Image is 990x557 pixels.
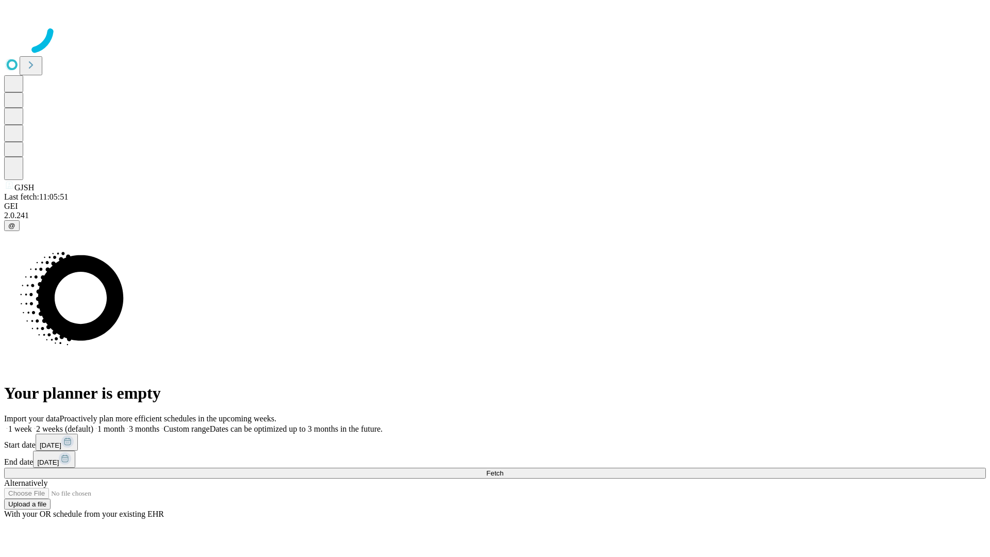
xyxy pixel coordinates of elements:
[14,183,34,192] span: GJSH
[4,192,68,201] span: Last fetch: 11:05:51
[4,211,986,220] div: 2.0.241
[8,424,32,433] span: 1 week
[129,424,159,433] span: 3 months
[4,414,60,423] span: Import your data
[8,222,15,230] span: @
[486,469,503,477] span: Fetch
[36,424,93,433] span: 2 weeks (default)
[4,220,20,231] button: @
[4,510,164,518] span: With your OR schedule from your existing EHR
[4,479,47,487] span: Alternatively
[163,424,209,433] span: Custom range
[4,468,986,479] button: Fetch
[4,451,986,468] div: End date
[33,451,75,468] button: [DATE]
[4,499,51,510] button: Upload a file
[40,441,61,449] span: [DATE]
[4,384,986,403] h1: Your planner is empty
[37,458,59,466] span: [DATE]
[4,202,986,211] div: GEI
[97,424,125,433] span: 1 month
[36,434,78,451] button: [DATE]
[60,414,276,423] span: Proactively plan more efficient schedules in the upcoming weeks.
[4,434,986,451] div: Start date
[210,424,383,433] span: Dates can be optimized up to 3 months in the future.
